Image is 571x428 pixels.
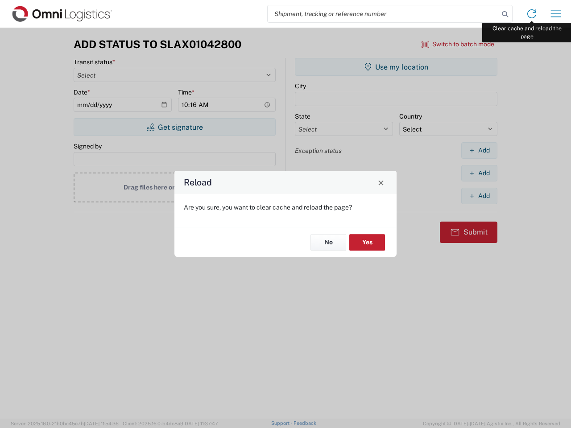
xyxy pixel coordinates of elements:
input: Shipment, tracking or reference number [268,5,499,22]
p: Are you sure, you want to clear cache and reload the page? [184,203,387,211]
button: No [310,234,346,251]
h4: Reload [184,176,212,189]
button: Yes [349,234,385,251]
button: Close [375,176,387,189]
